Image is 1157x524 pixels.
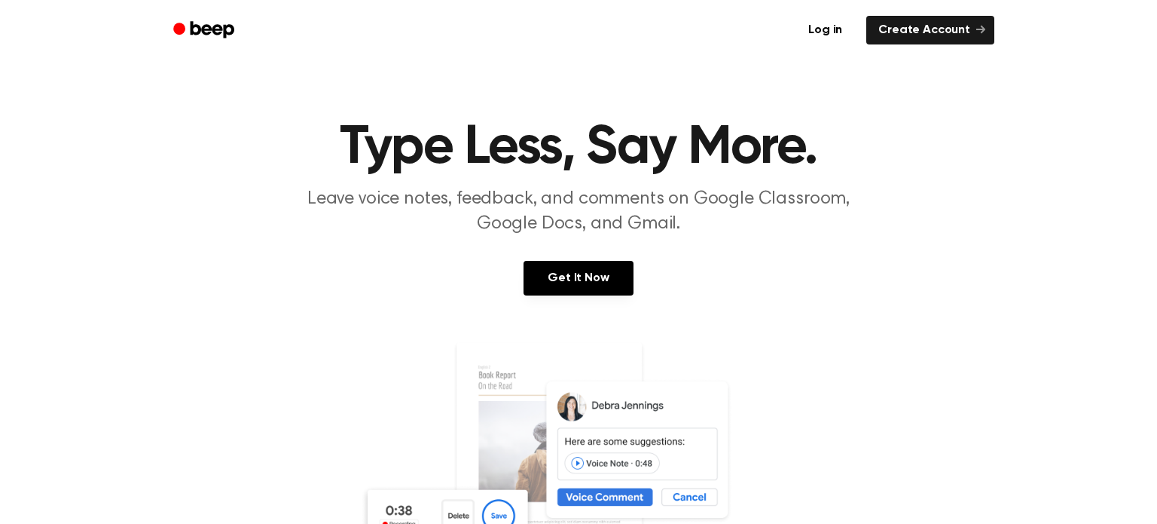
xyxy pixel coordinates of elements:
a: Log in [793,13,857,47]
p: Leave voice notes, feedback, and comments on Google Classroom, Google Docs, and Gmail. [289,187,868,237]
a: Create Account [866,16,994,44]
a: Get It Now [524,261,633,296]
a: Beep [163,16,248,45]
h1: Type Less, Say More. [193,121,964,175]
